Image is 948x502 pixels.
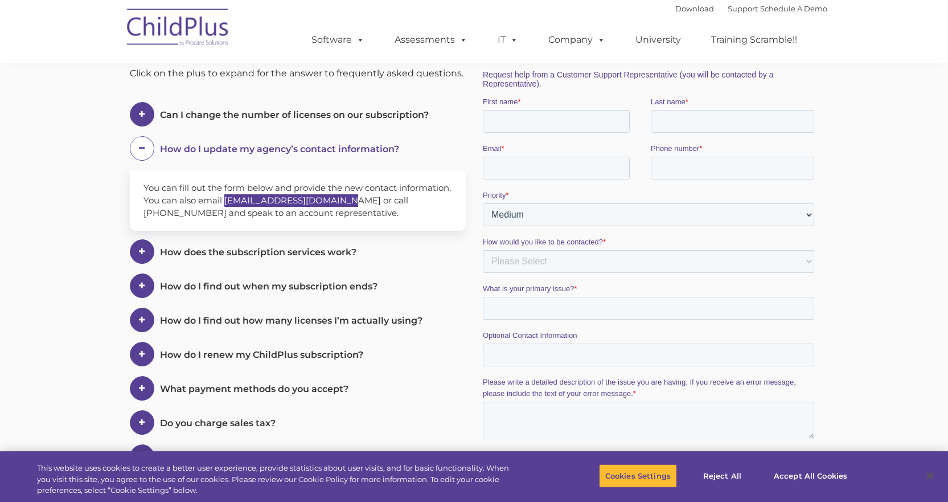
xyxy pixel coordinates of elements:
[917,463,942,488] button: Close
[768,464,853,488] button: Accept All Cookies
[383,28,479,51] a: Assessments
[624,28,692,51] a: University
[700,28,809,51] a: Training Scramble!!
[160,247,356,258] span: How does the subscription services work?
[675,4,827,13] font: |
[160,109,429,120] span: Can I change the number of licenses on our subscription?
[160,144,399,154] span: How do I update my agency’s contact information?
[37,463,522,496] div: This website uses cookies to create a better user experience, provide statistics about user visit...
[160,315,422,326] span: How do I find out how many licenses I’m actually using?
[143,182,451,218] span: You can fill out the form below and provide the new contact information. You can also email [EMAI...
[687,464,758,488] button: Reject All
[160,349,363,360] span: How do I renew my ChildPlus subscription?
[160,383,348,394] span: What payment methods do you accept?
[160,281,377,292] span: How do I find out when my subscription ends?
[160,418,276,428] span: Do you charge sales tax?
[675,4,714,13] a: Download
[599,464,677,488] button: Cookies Settings
[121,1,235,58] img: ChildPlus by Procare Solutions
[537,28,617,51] a: Company
[760,4,827,13] a: Schedule A Demo
[300,28,376,51] a: Software
[130,65,466,82] div: Click on the plus to expand for the answer to frequently asked questions.
[728,4,758,13] a: Support
[486,28,530,51] a: IT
